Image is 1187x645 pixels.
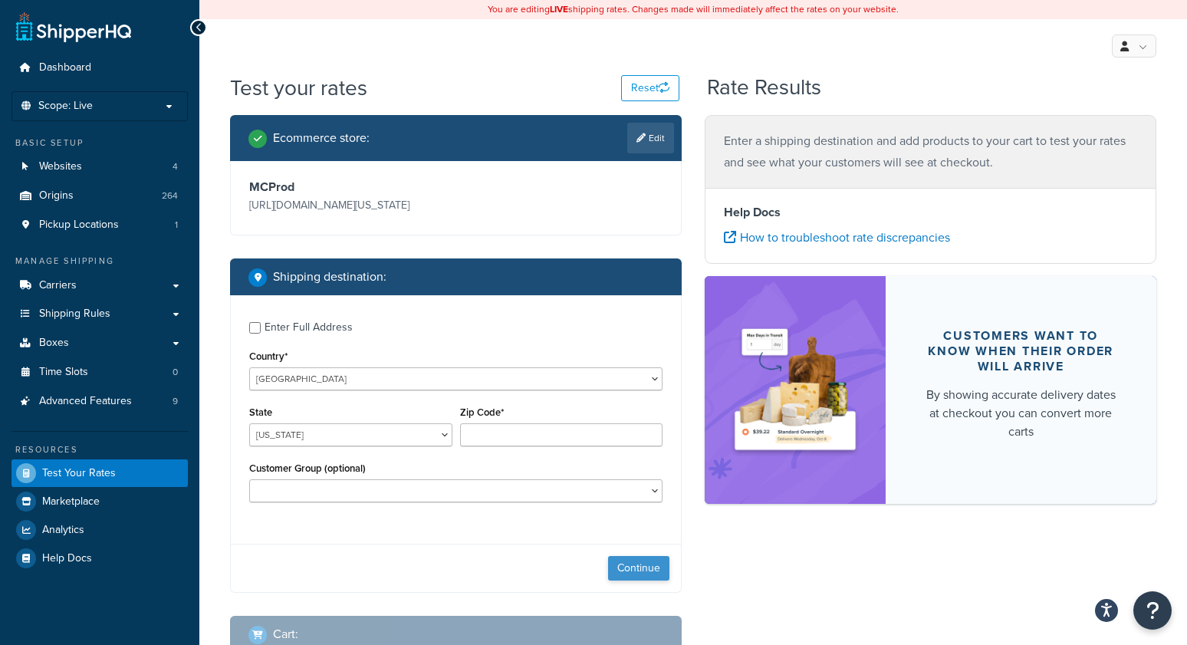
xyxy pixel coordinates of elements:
span: Carriers [39,279,77,292]
span: Shipping Rules [39,308,110,321]
h2: Rate Results [707,76,821,100]
div: Resources [12,443,188,456]
div: By showing accurate delivery dates at checkout you can convert more carts [922,386,1120,441]
div: Basic Setup [12,137,188,150]
li: Origins [12,182,188,210]
p: Enter a shipping destination and add products to your cart to test your rates and see what your c... [724,130,1137,173]
a: Analytics [12,516,188,544]
span: Scope: Live [38,100,93,113]
button: Open Resource Center [1133,591,1172,630]
span: 9 [173,395,178,408]
h1: Test your rates [230,73,367,103]
span: Marketplace [42,495,100,508]
li: Advanced Features [12,387,188,416]
li: Pickup Locations [12,211,188,239]
button: Reset [621,75,679,101]
input: Enter Full Address [249,322,261,334]
a: Test Your Rates [12,459,188,487]
a: How to troubleshoot rate discrepancies [724,229,950,246]
h2: Shipping destination : [273,270,386,284]
li: Time Slots [12,358,188,387]
span: Help Docs [42,552,92,565]
a: Advanced Features9 [12,387,188,416]
span: Test Your Rates [42,467,116,480]
h2: Ecommerce store : [273,131,370,145]
label: Country* [249,350,288,362]
a: Help Docs [12,545,188,572]
span: Analytics [42,524,84,537]
span: 264 [162,189,178,202]
a: Pickup Locations1 [12,211,188,239]
h2: Cart : [273,627,298,641]
label: Zip Code* [460,406,504,418]
div: Customers want to know when their order will arrive [922,328,1120,374]
label: Customer Group (optional) [249,462,366,474]
p: [URL][DOMAIN_NAME][US_STATE] [249,195,452,216]
span: Advanced Features [39,395,132,408]
span: 1 [175,219,178,232]
h3: MCProd [249,179,452,195]
a: Websites4 [12,153,188,181]
div: Enter Full Address [265,317,353,338]
a: Boxes [12,329,188,357]
a: Marketplace [12,488,188,515]
a: Origins264 [12,182,188,210]
a: Carriers [12,271,188,300]
span: Dashboard [39,61,91,74]
span: 0 [173,366,178,379]
span: Pickup Locations [39,219,119,232]
span: Time Slots [39,366,88,379]
button: Continue [608,556,669,581]
a: Dashboard [12,54,188,82]
a: Time Slots0 [12,358,188,387]
span: 4 [173,160,178,173]
img: feature-image-ddt-36eae7f7280da8017bfb280eaccd9c446f90b1fe08728e4019434db127062ab4.png [728,299,863,480]
span: Boxes [39,337,69,350]
li: Websites [12,153,188,181]
span: Websites [39,160,82,173]
h4: Help Docs [724,203,1137,222]
a: Edit [627,123,674,153]
b: LIVE [550,2,568,16]
a: Shipping Rules [12,300,188,328]
label: State [249,406,272,418]
div: Manage Shipping [12,255,188,268]
span: Origins [39,189,74,202]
